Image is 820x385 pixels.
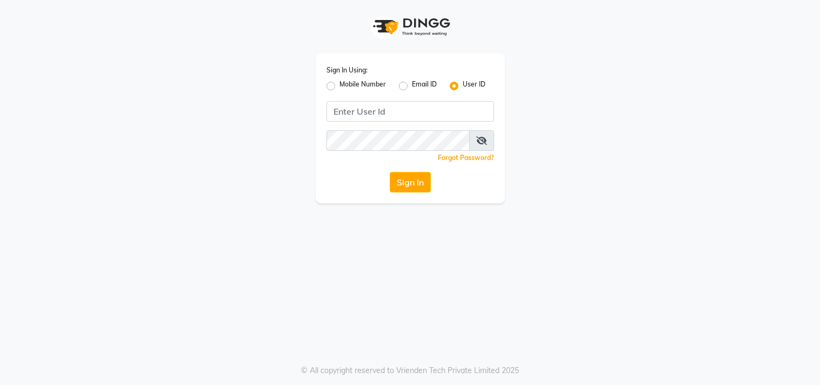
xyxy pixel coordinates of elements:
[339,79,386,92] label: Mobile Number
[438,154,494,162] a: Forgot Password?
[463,79,485,92] label: User ID
[412,79,437,92] label: Email ID
[326,101,494,122] input: Username
[390,172,431,192] button: Sign In
[367,11,454,43] img: logo1.svg
[326,65,368,75] label: Sign In Using:
[326,130,470,151] input: Username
